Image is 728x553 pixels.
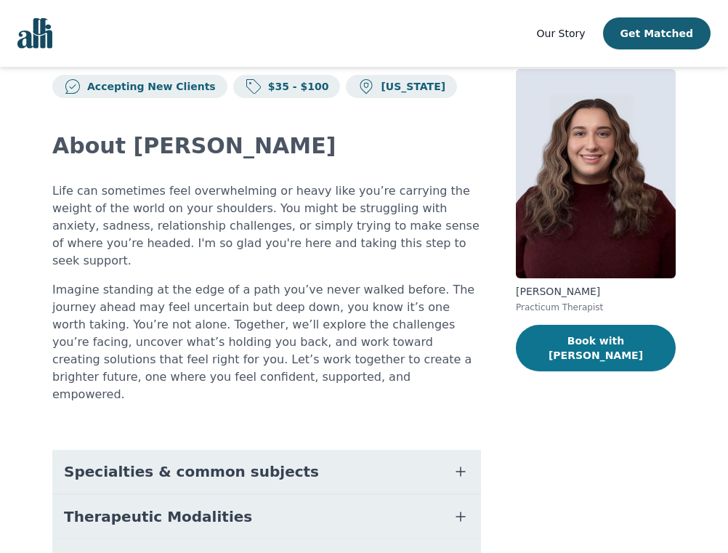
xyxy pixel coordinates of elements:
span: Our Story [537,28,586,39]
span: Specialties & common subjects [64,461,319,482]
button: Get Matched [603,17,711,49]
a: Our Story [537,25,586,42]
button: Therapeutic Modalities [52,495,481,538]
span: Therapeutic Modalities [64,506,252,527]
p: [PERSON_NAME] [516,284,676,299]
img: alli logo [17,18,52,49]
p: [US_STATE] [375,79,445,94]
button: Book with [PERSON_NAME] [516,325,676,371]
p: $35 - $100 [262,79,329,94]
p: Practicum Therapist [516,302,676,313]
img: Brianna_Connolly [516,69,676,278]
button: Specialties & common subjects [52,450,481,493]
p: Imagine standing at the edge of a path you’ve never walked before. The journey ahead may feel unc... [52,281,481,403]
p: Accepting New Clients [81,79,216,94]
p: Life can sometimes feel overwhelming or heavy like you’re carrying the weight of the world on you... [52,182,481,270]
h2: About [PERSON_NAME] [52,133,481,159]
